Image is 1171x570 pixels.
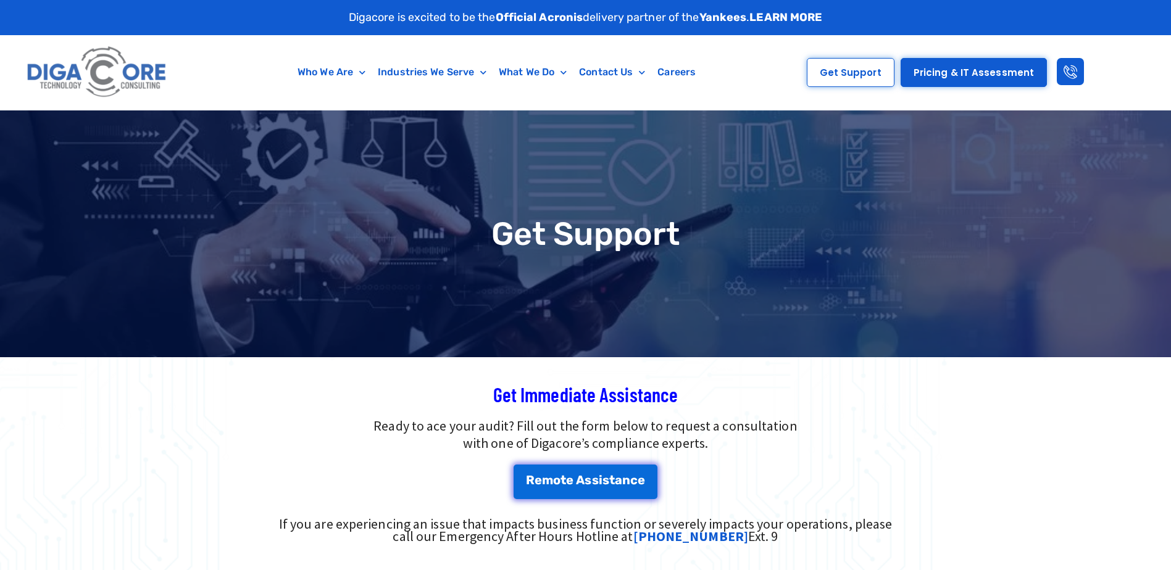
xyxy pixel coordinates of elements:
[914,68,1034,77] span: Pricing & IT Assessment
[699,10,747,24] strong: Yankees
[291,58,372,86] a: Who We Are
[553,474,560,486] span: o
[807,58,894,87] a: Get Support
[526,474,535,486] span: R
[230,58,763,86] nav: Menu
[901,58,1047,87] a: Pricing & IT Assessment
[630,474,638,486] span: c
[576,474,585,486] span: A
[615,474,622,486] span: a
[599,474,602,486] span: i
[349,9,823,26] p: Digacore is excited to be the delivery partner of the .
[493,382,678,406] span: Get Immediate Assistance
[535,474,542,486] span: e
[566,474,573,486] span: e
[542,474,553,486] span: m
[585,474,591,486] span: s
[820,68,881,77] span: Get Support
[191,417,981,453] p: Ready to ace your audit? Fill out the form below to request a consultation with one of Digacore’s...
[633,527,748,545] a: [PHONE_NUMBER]
[270,518,902,542] div: If you are experiencing an issue that impacts business function or severely impacts your operatio...
[23,41,171,104] img: Digacore logo 1
[592,474,599,486] span: s
[602,474,609,486] span: s
[514,465,658,499] a: Remote Assistance
[493,58,573,86] a: What We Do
[622,474,630,486] span: n
[573,58,651,86] a: Contact Us
[560,474,566,486] span: t
[651,58,702,86] a: Careers
[749,10,822,24] a: LEARN MORE
[372,58,493,86] a: Industries We Serve
[496,10,583,24] strong: Official Acronis
[638,474,645,486] span: e
[6,218,1165,250] h1: Get Support
[609,474,615,486] span: t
